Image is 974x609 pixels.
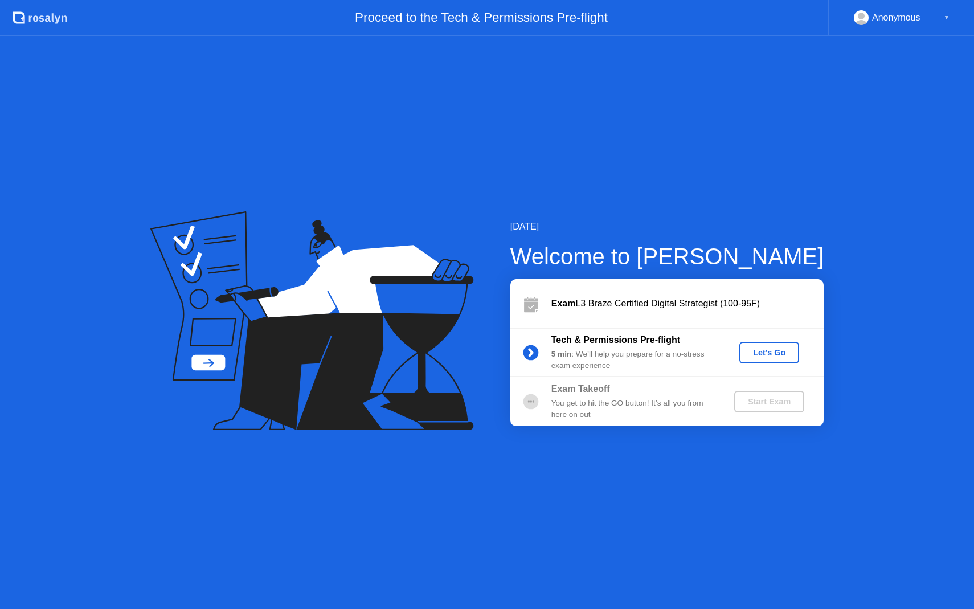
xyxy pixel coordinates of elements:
[510,239,824,273] div: Welcome to [PERSON_NAME]
[551,297,824,310] div: L3 Braze Certified Digital Strategist (100-95F)
[739,342,799,363] button: Let's Go
[551,349,715,372] div: : We’ll help you prepare for a no-stress exam experience
[551,384,610,394] b: Exam Takeoff
[944,10,950,25] div: ▼
[551,299,576,308] b: Exam
[551,398,715,421] div: You get to hit the GO button! It’s all you from here on out
[872,10,920,25] div: Anonymous
[551,335,680,345] b: Tech & Permissions Pre-flight
[744,348,795,357] div: Let's Go
[739,397,800,406] div: Start Exam
[734,391,804,412] button: Start Exam
[510,220,824,234] div: [DATE]
[551,350,572,358] b: 5 min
